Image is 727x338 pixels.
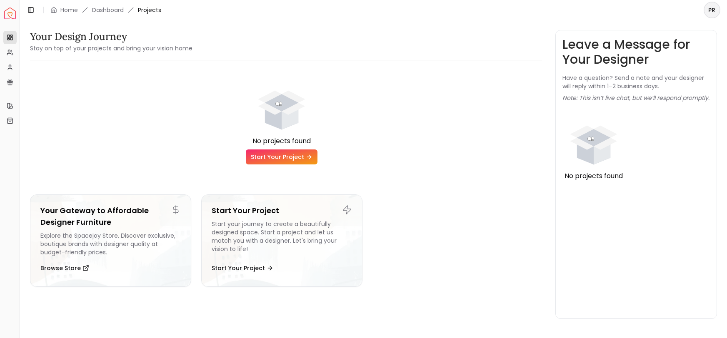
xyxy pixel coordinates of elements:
[705,2,720,17] span: PR
[50,6,161,14] nav: breadcrumb
[138,6,161,14] span: Projects
[30,44,192,52] small: Stay on top of your projects and bring your vision home
[40,205,181,228] h5: Your Gateway to Affordable Designer Furniture
[30,136,534,146] div: No projects found
[60,6,78,14] a: Home
[30,194,191,287] a: Your Gateway to Affordable Designer FurnitureExplore the Spacejoy Store. Discover exclusive, bout...
[704,2,720,18] button: PR
[212,205,352,216] h5: Start Your Project
[562,37,710,67] h3: Leave a Message for Your Designer
[250,74,313,136] div: animation
[30,30,192,43] h3: Your Design Journey
[246,149,317,164] a: Start Your Project
[212,220,352,256] div: Start your journey to create a beautifully designed space. Start a project and let us match you w...
[4,7,16,19] a: Spacejoy
[92,6,124,14] a: Dashboard
[40,231,181,256] div: Explore the Spacejoy Store. Discover exclusive, boutique brands with designer quality at budget-f...
[562,94,710,102] p: Note: This isn’t live chat, but we’ll respond promptly.
[201,194,362,287] a: Start Your ProjectStart your journey to create a beautifully designed space. Start a project and ...
[562,109,625,171] div: animation
[562,171,625,181] div: No projects found
[40,260,89,276] button: Browse Store
[212,260,273,276] button: Start Your Project
[562,74,710,90] p: Have a question? Send a note and your designer will reply within 1–2 business days.
[4,7,16,19] img: Spacejoy Logo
